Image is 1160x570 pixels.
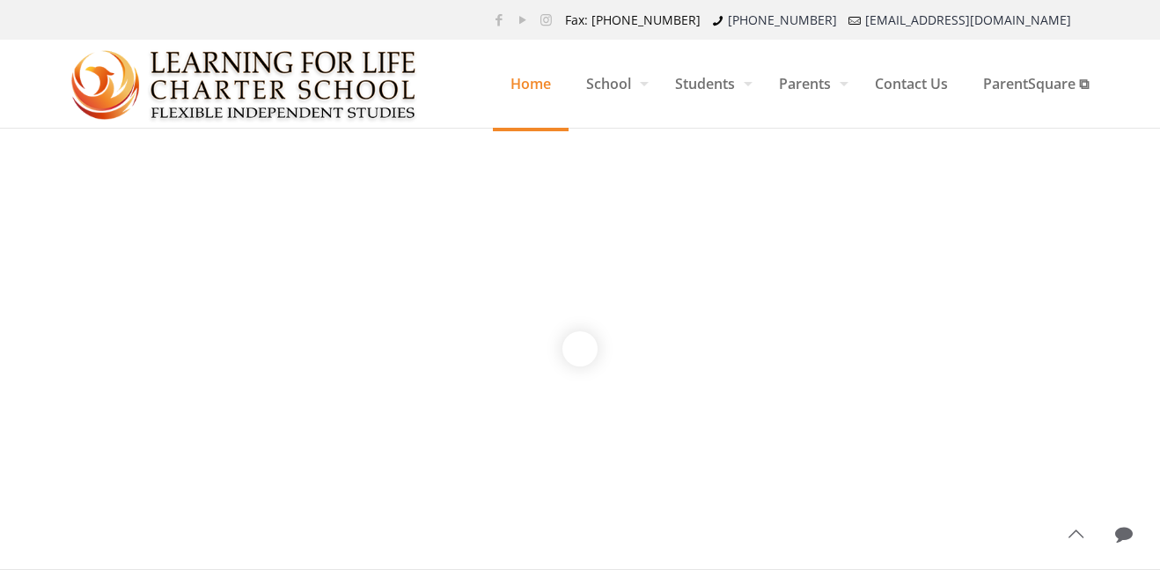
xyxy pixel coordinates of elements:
[728,11,837,28] a: [PHONE_NUMBER]
[493,40,569,128] a: Home
[761,40,857,128] a: Parents
[1057,515,1094,552] a: Back to top icon
[709,11,727,28] i: phone
[857,57,965,110] span: Contact Us
[513,11,532,28] a: YouTube icon
[489,11,508,28] a: Facebook icon
[537,11,555,28] a: Instagram icon
[846,11,863,28] i: mail
[857,40,965,128] a: Contact Us
[761,57,857,110] span: Parents
[965,40,1106,128] a: ParentSquare ⧉
[71,41,417,129] img: Home
[657,57,761,110] span: Students
[71,40,417,128] a: Learning for Life Charter School
[493,57,569,110] span: Home
[865,11,1071,28] a: [EMAIL_ADDRESS][DOMAIN_NAME]
[569,40,657,128] a: School
[569,57,657,110] span: School
[965,57,1106,110] span: ParentSquare ⧉
[657,40,761,128] a: Students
